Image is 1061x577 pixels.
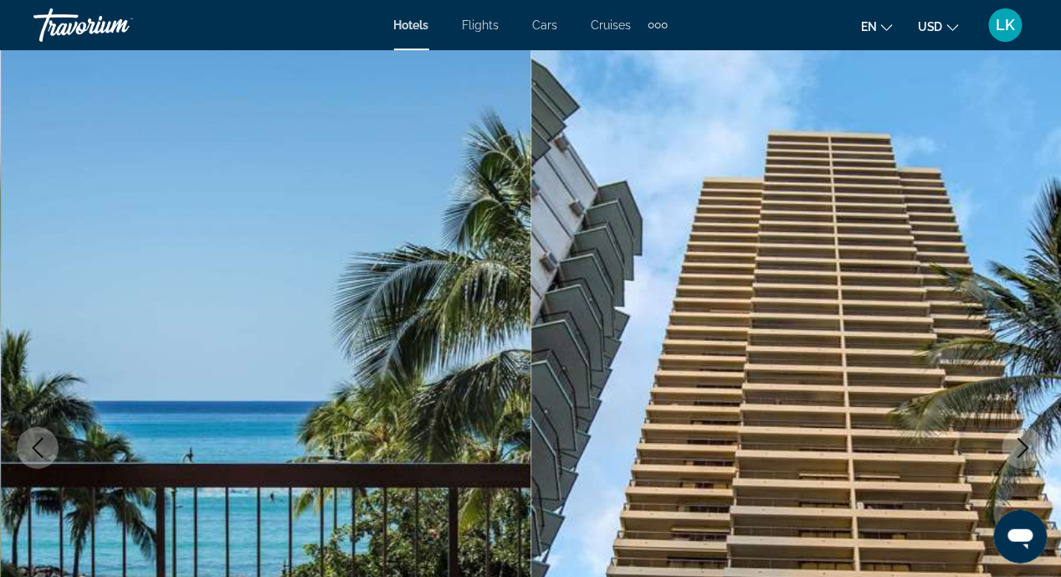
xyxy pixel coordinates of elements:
a: Cars [533,18,558,32]
span: LK [997,17,1016,33]
button: Change language [861,14,893,39]
span: en [861,20,877,33]
button: Previous image [17,427,59,469]
a: Hotels [394,18,429,32]
span: USD [918,20,943,33]
button: Next image [1002,427,1044,469]
a: Travorium [33,3,201,47]
a: Cruises [592,18,632,32]
a: Flights [463,18,500,32]
iframe: Button to launch messaging window [994,510,1048,564]
button: User Menu [984,8,1028,43]
button: Change currency [918,14,959,39]
button: Extra navigation items [648,12,668,39]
